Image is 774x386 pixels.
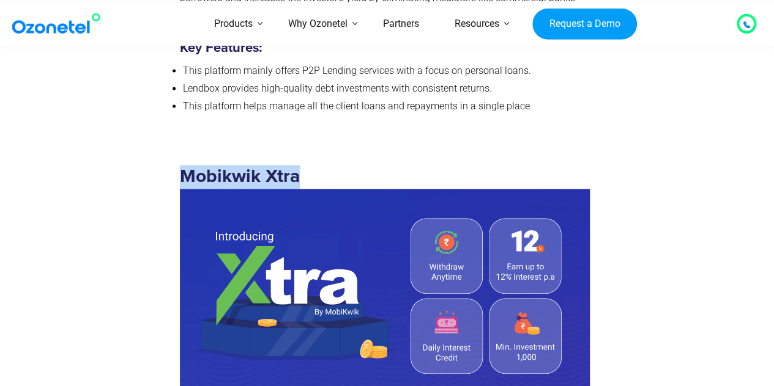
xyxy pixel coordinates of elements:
a: Products [196,2,270,46]
span: Lendbox provides high-quality debt investments with consistent returns. [183,82,492,94]
a: Partners [365,2,437,46]
span: This platform mainly offers P2P Lending services with a focus on personal loans. [183,65,531,76]
a: Resources [437,2,517,46]
span: This platform helps manage all the client loans and repayments in a single place. [183,100,532,112]
a: Why Ozonetel [270,2,365,46]
a: Request a Demo [532,8,637,40]
strong: Mobikwik Xtra [180,167,596,304]
strong: Key Features: [180,42,262,55]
